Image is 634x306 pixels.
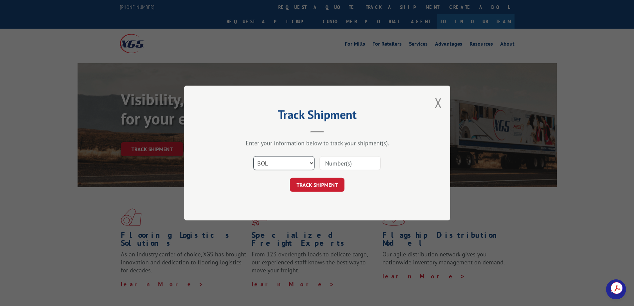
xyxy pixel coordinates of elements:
button: Close modal [435,94,442,112]
button: TRACK SHIPMENT [290,178,344,192]
input: Number(s) [319,156,381,170]
h2: Track Shipment [217,110,417,123]
div: Open chat [606,279,626,299]
div: Enter your information below to track your shipment(s). [217,139,417,147]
